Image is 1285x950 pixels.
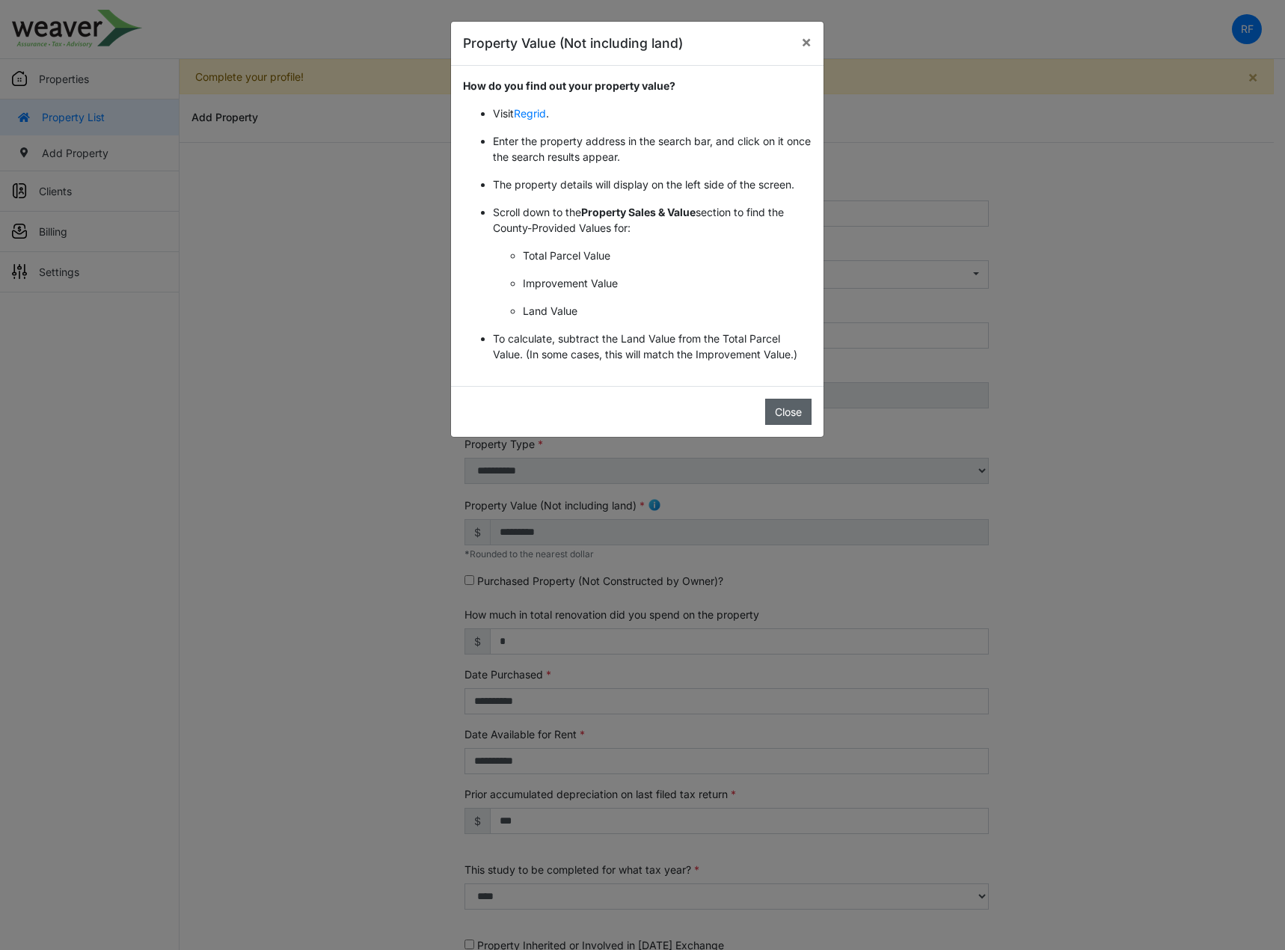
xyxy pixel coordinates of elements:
a: Regrid [514,107,546,120]
strong: How do you find out your property value? [463,79,675,92]
p: Total Parcel Value [523,248,812,263]
button: Close [789,22,824,61]
p: Enter the property address in the search bar, and click on it once the search results appear. [493,133,812,165]
p: Land Value [523,303,812,319]
p: Scroll down to the section to find the County-Provided Values for: [493,204,812,236]
button: Close [765,399,812,425]
p: The property details will display on the left side of the screen. [493,177,812,192]
h5: Property Value (Not including land) [463,34,683,53]
strong: Property Sales & Value [581,206,696,218]
span: × [801,32,812,51]
p: To calculate, subtract the Land Value from the Total Parcel Value. (In some cases, this will matc... [493,331,812,362]
p: Improvement Value [523,275,812,291]
p: Visit . [493,105,812,121]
